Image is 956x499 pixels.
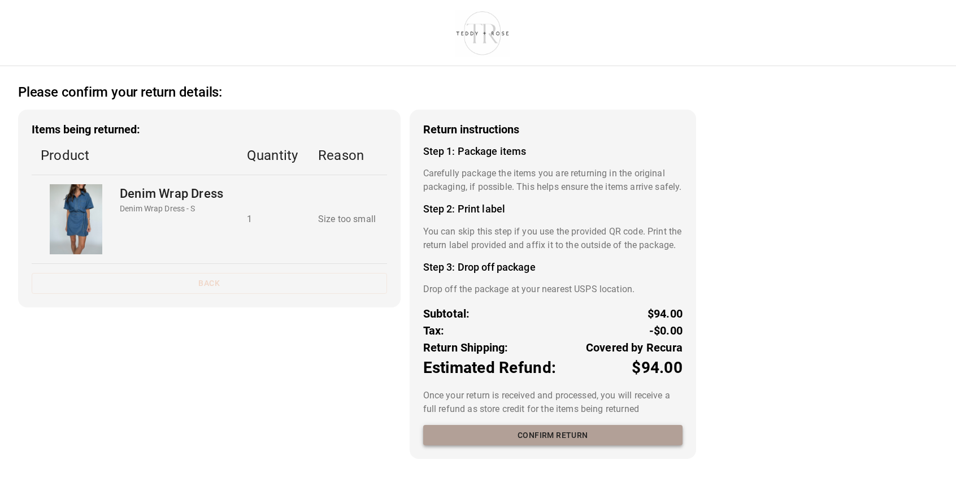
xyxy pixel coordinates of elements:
[423,225,683,252] p: You can skip this step if you use the provided QR code. Print the return label provided and affix...
[649,322,683,339] p: -$0.00
[120,184,223,203] p: Denim Wrap Dress
[41,145,229,166] p: Product
[423,283,683,296] p: Drop off the package at your nearest USPS location.
[586,339,683,356] p: Covered by Recura
[318,145,378,166] p: Reason
[423,261,683,274] h4: Step 3: Drop off package
[423,322,445,339] p: Tax:
[423,356,556,380] p: Estimated Refund:
[423,305,470,322] p: Subtotal:
[423,339,509,356] p: Return Shipping:
[648,305,683,322] p: $94.00
[18,84,222,101] h2: Please confirm your return details:
[423,145,683,158] h4: Step 1: Package items
[32,273,387,294] button: Back
[632,356,683,380] p: $94.00
[423,203,683,215] h4: Step 2: Print label
[247,145,300,166] p: Quantity
[120,203,223,215] p: Denim Wrap Dress - S
[423,389,683,416] p: Once your return is received and processed, you will receive a full refund as store credit for th...
[451,8,515,57] img: shop-teddyrose.myshopify.com-d93983e8-e25b-478f-b32e-9430bef33fdd
[423,425,683,446] button: Confirm return
[318,212,378,226] p: Size too small
[32,123,387,136] h3: Items being returned:
[423,167,683,194] p: Carefully package the items you are returning in the original packaging, if possible. This helps ...
[247,212,300,226] p: 1
[423,123,683,136] h3: Return instructions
